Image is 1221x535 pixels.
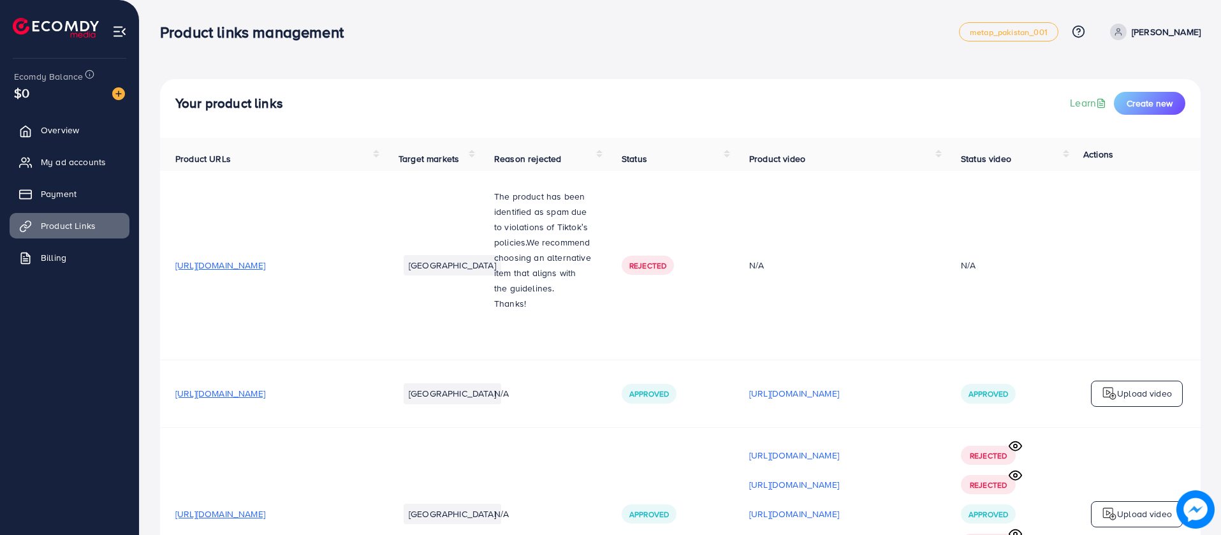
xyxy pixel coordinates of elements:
p: Upload video [1117,386,1172,401]
span: Status video [961,152,1011,165]
a: My ad accounts [10,149,129,175]
span: Target markets [398,152,459,165]
div: N/A [961,259,976,272]
img: image [1176,490,1215,529]
span: Ecomdy Balance [14,70,83,83]
img: menu [112,24,127,39]
span: [URL][DOMAIN_NAME] [175,508,265,520]
span: [URL][DOMAIN_NAME] [175,259,265,272]
span: Approved [629,509,669,520]
div: N/A [749,259,930,272]
span: Product URLs [175,152,231,165]
a: Product Links [10,213,129,238]
span: My ad accounts [41,156,106,168]
h3: Product links management [160,23,354,41]
li: [GEOGRAPHIC_DATA] [404,255,501,275]
span: Status [622,152,647,165]
span: Rejected [970,450,1007,461]
span: Rejected [970,480,1007,490]
span: Approved [969,509,1008,520]
span: Payment [41,187,77,200]
img: logo [1102,386,1117,401]
span: Create new [1127,97,1173,110]
p: [URL][DOMAIN_NAME] [749,386,839,401]
span: Rejected [629,260,666,271]
img: logo [13,18,99,38]
span: Thanks! [494,297,526,310]
span: N/A [494,387,509,400]
span: metap_pakistan_001 [970,28,1048,36]
span: Billing [41,251,66,264]
p: [PERSON_NAME] [1132,24,1201,40]
span: N/A [494,508,509,520]
span: Overview [41,124,79,136]
span: The product has been identified as spam due to violations of Tiktok’s policies.We recommend choos... [494,190,591,295]
a: Learn [1070,96,1109,110]
span: Product Links [41,219,96,232]
span: $0 [14,84,29,102]
li: [GEOGRAPHIC_DATA] [404,383,501,404]
a: Overview [10,117,129,143]
a: metap_pakistan_001 [959,22,1058,41]
a: Billing [10,245,129,270]
li: [GEOGRAPHIC_DATA] [404,504,501,524]
span: [URL][DOMAIN_NAME] [175,387,265,400]
p: [URL][DOMAIN_NAME] [749,477,839,492]
p: [URL][DOMAIN_NAME] [749,448,839,463]
button: Create new [1114,92,1185,115]
p: [URL][DOMAIN_NAME] [749,506,839,522]
img: image [112,87,125,100]
span: Approved [629,388,669,399]
a: [PERSON_NAME] [1105,24,1201,40]
h4: Your product links [175,96,283,112]
img: logo [1102,506,1117,522]
span: Actions [1083,148,1113,161]
p: Upload video [1117,506,1172,522]
a: Payment [10,181,129,207]
span: Product video [749,152,805,165]
span: Reason rejected [494,152,561,165]
span: Approved [969,388,1008,399]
